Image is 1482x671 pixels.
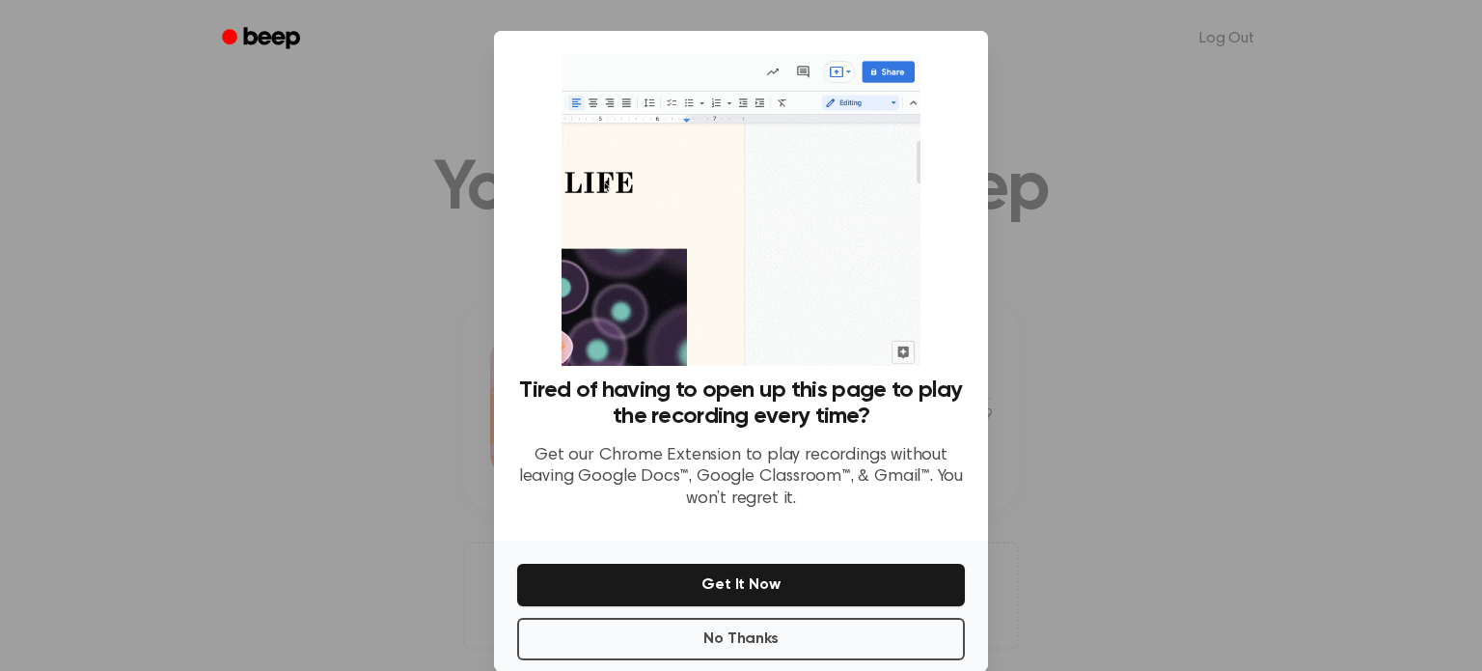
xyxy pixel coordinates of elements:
button: Get It Now [517,564,965,606]
a: Beep [208,20,317,58]
button: No Thanks [517,618,965,660]
p: Get our Chrome Extension to play recordings without leaving Google Docs™, Google Classroom™, & Gm... [517,445,965,511]
a: Log Out [1180,15,1274,62]
h3: Tired of having to open up this page to play the recording every time? [517,377,965,430]
img: Beep extension in action [562,54,919,366]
